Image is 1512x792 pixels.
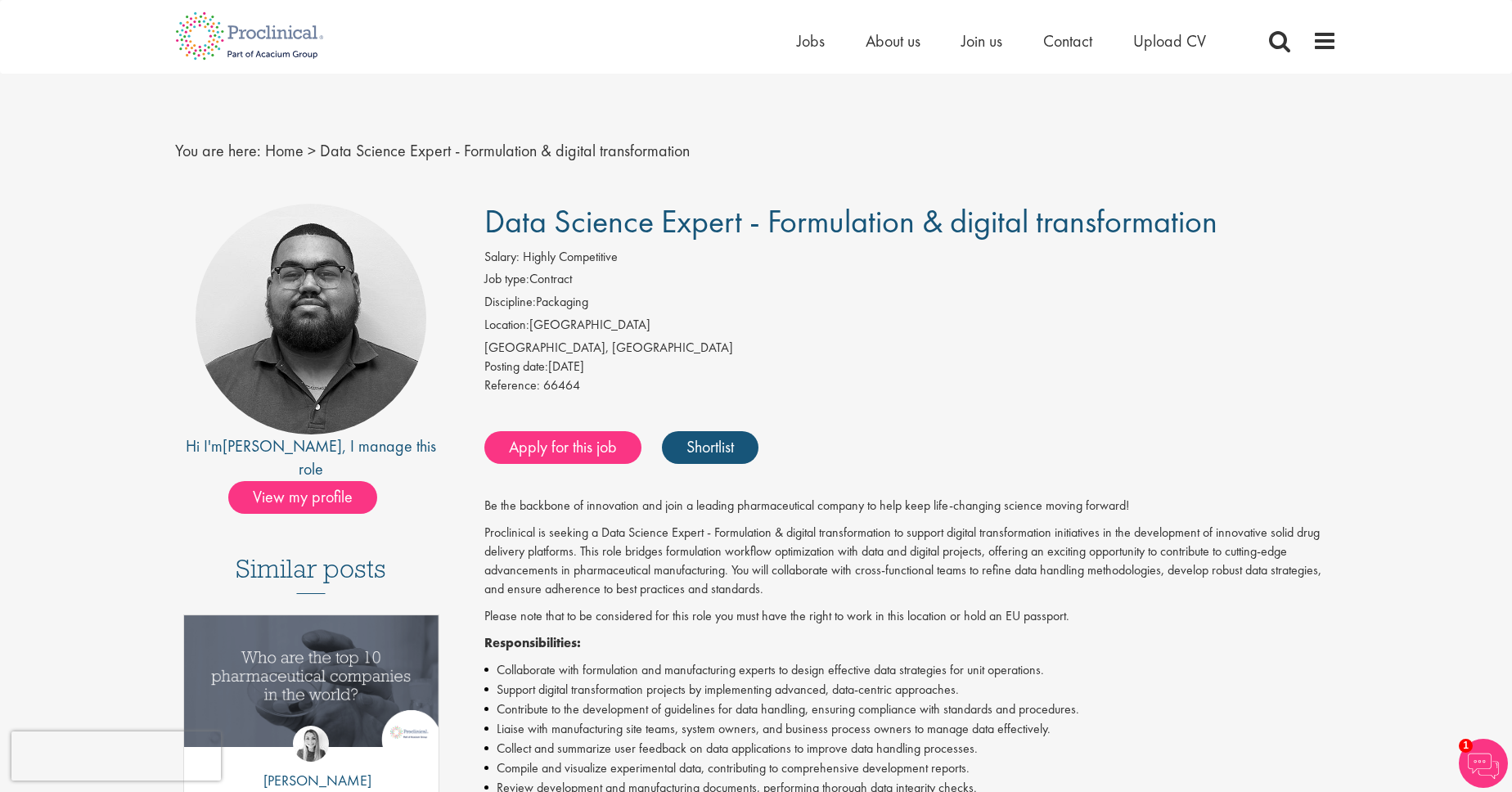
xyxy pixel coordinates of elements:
[1459,739,1508,788] img: Chatbot
[484,700,1338,719] li: Contribute to the development of guidelines for data handling, ensuring compliance with standards...
[484,316,529,335] label: Location:
[484,719,1338,739] li: Liaise with manufacturing site teams, system owners, and business process owners to manage data e...
[484,358,1338,376] div: [DATE]
[175,434,448,481] div: Hi I'm , I manage this role
[797,30,825,52] a: Jobs
[484,376,540,395] label: Reference:
[484,270,1338,293] li: Contract
[484,358,548,375] span: Posting date:
[484,293,1338,316] li: Packaging
[484,524,1338,598] p: Proclinical is seeking a Data Science Expert - Formulation & digital transformation to support di...
[308,140,316,161] span: >
[961,30,1002,52] a: Join us
[484,758,1338,778] li: Compile and visualize experimental data, contributing to comprehensive development reports.
[196,204,426,434] img: imeage of recruiter Ashley Bennett
[866,30,920,52] a: About us
[484,607,1338,626] p: Please note that to be considered for this role you must have the right to work in this location ...
[484,248,520,267] label: Salary:
[662,431,758,464] a: Shortlist
[236,555,386,594] h3: Similar posts
[523,248,618,265] span: Highly Competitive
[320,140,690,161] span: Data Science Expert - Formulation & digital transformation
[228,481,377,514] span: View my profile
[184,615,439,760] a: Link to a post
[1459,739,1473,753] span: 1
[484,660,1338,680] li: Collaborate with formulation and manufacturing experts to design effective data strategies for un...
[484,339,1338,358] div: [GEOGRAPHIC_DATA], [GEOGRAPHIC_DATA]
[251,770,371,791] p: [PERSON_NAME]
[11,731,221,781] iframe: reCAPTCHA
[265,140,304,161] a: breadcrumb link
[484,293,536,312] label: Discipline:
[484,431,641,464] a: Apply for this job
[484,634,581,651] strong: Responsibilities:
[484,270,529,289] label: Job type:
[223,435,342,457] a: [PERSON_NAME]
[1043,30,1092,52] a: Contact
[1133,30,1206,52] a: Upload CV
[543,376,580,394] span: 66464
[228,484,394,506] a: View my profile
[484,739,1338,758] li: Collect and summarize user feedback on data applications to improve data handling processes.
[175,140,261,161] span: You are here:
[484,680,1338,700] li: Support digital transformation projects by implementing advanced, data-centric approaches.
[293,726,329,762] img: Hannah Burke
[484,316,1338,339] li: [GEOGRAPHIC_DATA]
[484,200,1217,242] span: Data Science Expert - Formulation & digital transformation
[484,497,1338,515] p: Be the backbone of innovation and join a leading pharmaceutical company to help keep life-changin...
[184,615,439,747] img: Top 10 pharmaceutical companies in the world 2025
